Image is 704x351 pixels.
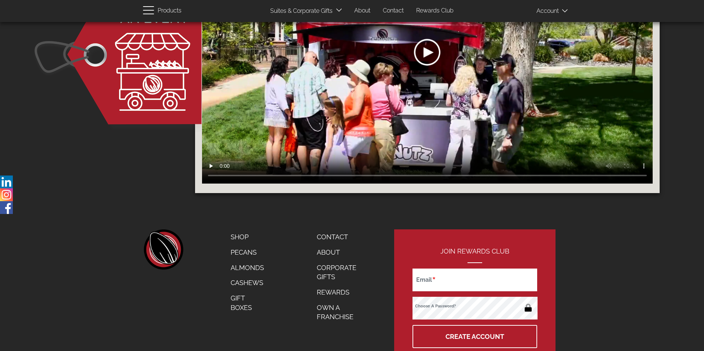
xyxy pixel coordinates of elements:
[377,4,409,18] a: Contact
[225,229,269,245] a: Shop
[311,260,371,285] a: Corporate Gifts
[225,245,269,260] a: Pecans
[412,248,537,263] h2: Join Rewards Club
[225,260,269,276] a: Almonds
[225,275,269,291] a: Cashews
[311,245,371,260] a: About
[158,5,181,16] span: Products
[311,229,371,245] a: Contact
[311,285,371,300] a: Rewards
[225,291,269,315] a: Gift Boxes
[265,4,335,18] a: Suites & Corporate Gifts
[411,4,459,18] a: Rewards Club
[349,4,376,18] a: About
[143,229,183,270] a: home
[311,300,371,325] a: Own a Franchise
[412,269,537,291] input: Email
[412,325,537,348] button: Create Account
